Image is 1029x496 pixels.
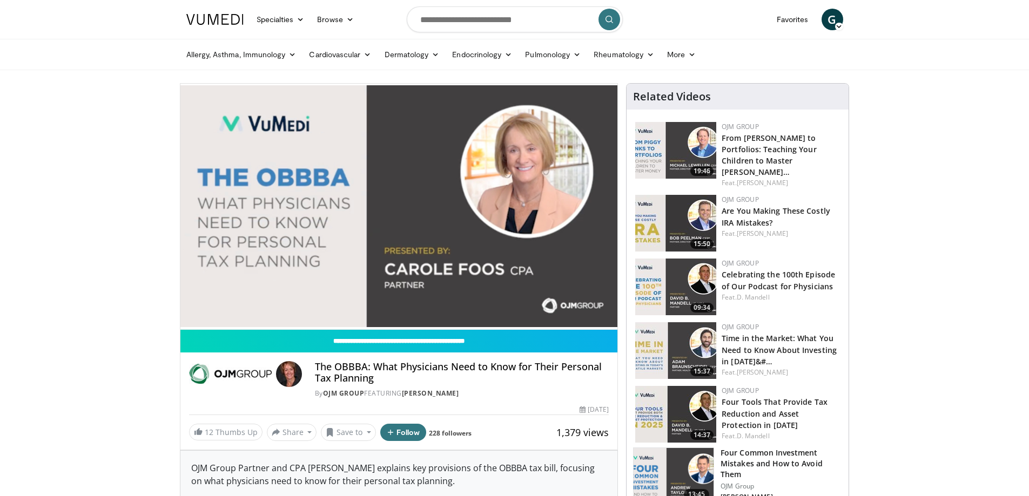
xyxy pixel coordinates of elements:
[302,44,378,65] a: Cardiovascular
[722,122,759,131] a: OJM Group
[311,9,360,30] a: Browse
[722,259,759,268] a: OJM Group
[737,229,788,238] a: [PERSON_NAME]
[822,9,843,30] a: G
[635,386,716,443] a: 14:37
[446,44,519,65] a: Endocrinology
[635,259,716,315] img: 7438bed5-bde3-4519-9543-24a8eadaa1c2.150x105_q85_crop-smart_upscale.jpg
[722,368,840,377] div: Feat.
[323,389,365,398] a: OJM Group
[633,90,711,103] h4: Related Videos
[721,447,842,480] h3: Four Common Investment Mistakes and How to Avoid Them
[315,361,609,384] h4: The OBBBA: What Physicians Need to Know for Their Personal Tax Planning
[189,424,263,440] a: 12 Thumbs Up
[770,9,815,30] a: Favorites
[429,429,472,438] a: 228 followers
[661,44,702,65] a: More
[580,405,609,415] div: [DATE]
[267,424,317,441] button: Share
[276,361,302,387] img: Avatar
[722,178,840,188] div: Feat.
[722,431,840,441] div: Feat.
[690,239,714,249] span: 15:50
[737,178,788,187] a: [PERSON_NAME]
[722,229,840,239] div: Feat.
[690,166,714,176] span: 19:46
[722,195,759,204] a: OJM Group
[737,293,770,302] a: D. Mandell
[722,293,840,302] div: Feat.
[635,386,716,443] img: 6704c0a6-4d74-4e2e-aaba-7698dfbc586a.150x105_q85_crop-smart_upscale.jpg
[205,427,213,437] span: 12
[722,206,830,227] a: Are You Making These Costly IRA Mistakes?
[189,361,272,387] img: OJM Group
[721,482,842,491] p: OJM Group
[380,424,427,441] button: Follow
[737,368,788,377] a: [PERSON_NAME]
[722,397,828,430] a: Four Tools That Provide Tax Reduction and Asset Protection in [DATE]
[722,386,759,395] a: OJM Group
[722,133,817,177] a: From [PERSON_NAME] to Portfolios: Teaching Your Children to Master [PERSON_NAME]…
[250,9,311,30] a: Specialties
[722,333,837,366] a: Time in the Market: What You Need to Know About Investing in [DATE]&#…
[635,122,716,179] a: 19:46
[690,366,714,376] span: 15:37
[635,195,716,252] a: 15:50
[587,44,661,65] a: Rheumatology
[180,84,618,330] video-js: Video Player
[378,44,446,65] a: Dermatology
[180,44,303,65] a: Allergy, Asthma, Immunology
[737,431,770,440] a: D. Mandell
[635,322,716,379] img: cfc453be-3f74-41d3-a301-0743b7c46f05.150x105_q85_crop-smart_upscale.jpg
[519,44,587,65] a: Pulmonology
[635,322,716,379] a: 15:37
[407,6,623,32] input: Search topics, interventions
[722,322,759,331] a: OJM Group
[315,389,609,398] div: By FEATURING
[402,389,459,398] a: [PERSON_NAME]
[690,303,714,312] span: 09:34
[556,426,609,439] span: 1,379 views
[722,269,835,291] a: Celebrating the 100th Episode of Our Podcast for Physicians
[186,14,244,25] img: VuMedi Logo
[690,430,714,440] span: 14:37
[321,424,376,441] button: Save to
[635,259,716,315] a: 09:34
[635,122,716,179] img: 282c92bf-9480-4465-9a17-aeac8df0c943.150x105_q85_crop-smart_upscale.jpg
[635,195,716,252] img: 4b415aee-9520-4d6f-a1e1-8e5e22de4108.150x105_q85_crop-smart_upscale.jpg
